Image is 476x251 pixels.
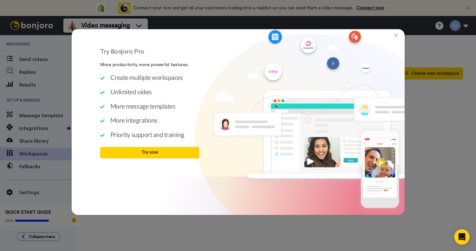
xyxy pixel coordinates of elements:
span: More message templates [110,102,175,110]
span: Create multiple workspaces [110,74,183,81]
p: More productivity, more powerful features. [100,62,199,68]
span: More integrations [110,116,157,124]
a: Try now [100,147,199,159]
div: Open Intercom Messenger [454,229,470,245]
span: Priority support and training [110,131,184,138]
span: Unlimited video [110,88,152,95]
h1: Try Bonjoro Pro [100,49,193,56]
